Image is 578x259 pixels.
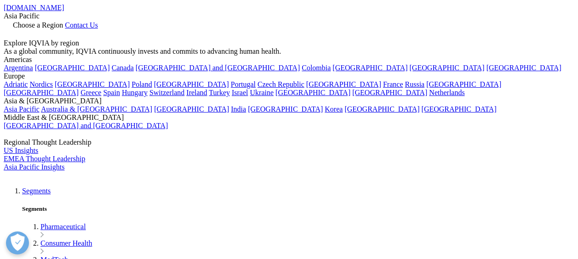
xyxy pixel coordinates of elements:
a: Pharmaceutical [40,223,86,231]
a: [GEOGRAPHIC_DATA] [344,105,419,113]
a: Colombia [302,64,331,72]
a: France [383,80,403,88]
a: Adriatic [4,80,28,88]
a: [GEOGRAPHIC_DATA] [154,80,229,88]
div: As a global community, IQVIA continuously invests and commits to advancing human health. [4,47,574,56]
a: Hungary [122,89,148,96]
a: Ireland [186,89,207,96]
div: Asia & [GEOGRAPHIC_DATA] [4,97,574,105]
a: Netherlands [429,89,464,96]
a: Switzerland [149,89,184,96]
a: Israel [232,89,248,96]
a: Spain [103,89,120,96]
a: US Insights [4,146,38,154]
a: Australia & [GEOGRAPHIC_DATA] [41,105,152,113]
a: Turkey [209,89,230,96]
a: Ukraine [250,89,274,96]
div: Explore IQVIA by region [4,39,574,47]
a: Contact Us [65,21,98,29]
h5: Segments [22,205,574,213]
a: Russia [405,80,425,88]
a: India [231,105,246,113]
a: [GEOGRAPHIC_DATA] [306,80,381,88]
a: Argentina [4,64,33,72]
a: [DOMAIN_NAME] [4,4,64,11]
a: [GEOGRAPHIC_DATA] [35,64,110,72]
a: Portugal [231,80,256,88]
a: Poland [132,80,152,88]
a: Segments [22,187,51,195]
a: [GEOGRAPHIC_DATA] [332,64,407,72]
a: [GEOGRAPHIC_DATA] [486,64,561,72]
a: Canada [112,64,134,72]
button: Open Preferences [6,231,29,254]
a: [GEOGRAPHIC_DATA] [275,89,350,96]
a: [GEOGRAPHIC_DATA] [352,89,427,96]
a: [GEOGRAPHIC_DATA] [426,80,501,88]
div: Regional Thought Leadership [4,138,574,146]
div: Middle East & [GEOGRAPHIC_DATA] [4,113,574,122]
a: [GEOGRAPHIC_DATA] [4,89,79,96]
a: Greece [80,89,101,96]
a: [GEOGRAPHIC_DATA] and [GEOGRAPHIC_DATA] [4,122,168,129]
a: [GEOGRAPHIC_DATA] [248,105,323,113]
a: Asia Pacific Insights [4,163,64,171]
a: Consumer Health [40,239,92,247]
a: Korea [325,105,343,113]
a: Asia Pacific [4,105,40,113]
div: Americas [4,56,574,64]
a: [GEOGRAPHIC_DATA] [55,80,130,88]
a: [GEOGRAPHIC_DATA] [410,64,485,72]
div: Europe [4,72,574,80]
a: [GEOGRAPHIC_DATA] [422,105,497,113]
a: [GEOGRAPHIC_DATA] [154,105,229,113]
div: Asia Pacific [4,12,574,20]
span: Choose a Region [13,21,63,29]
a: Nordics [29,80,53,88]
a: Czech Republic [258,80,304,88]
a: EMEA Thought Leadership [4,155,85,163]
a: [GEOGRAPHIC_DATA] and [GEOGRAPHIC_DATA] [136,64,300,72]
